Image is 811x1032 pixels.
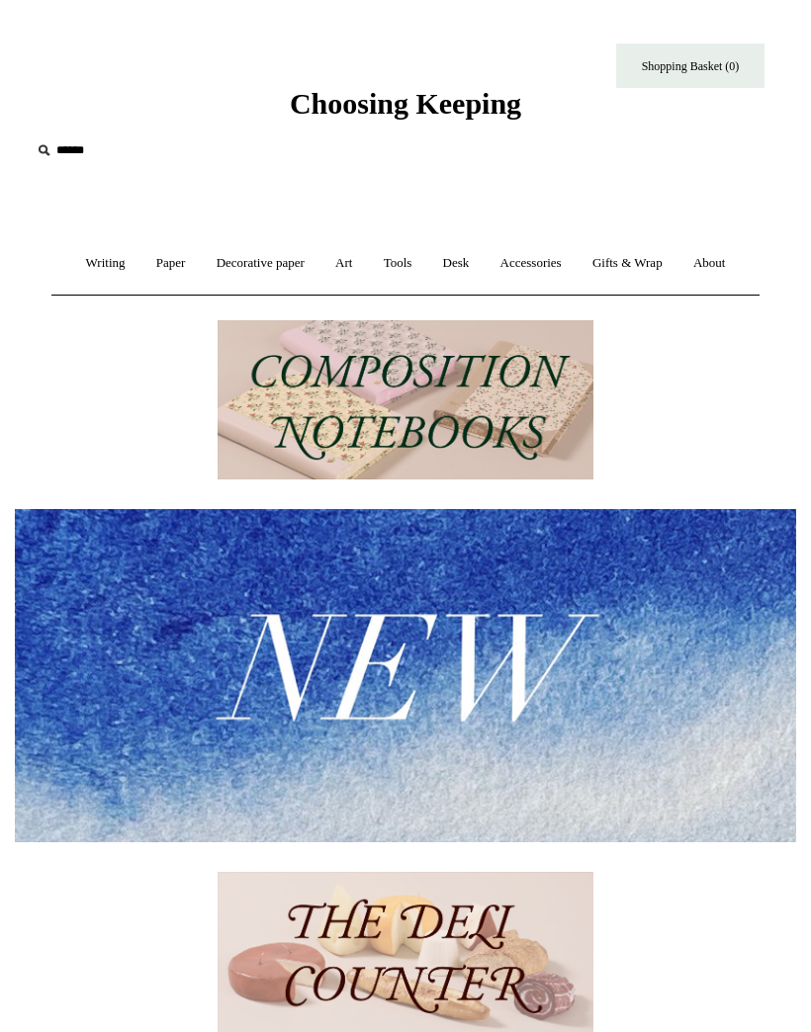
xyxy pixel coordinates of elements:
[290,103,521,117] a: Choosing Keeping
[72,237,139,290] a: Writing
[370,237,426,290] a: Tools
[142,237,200,290] a: Paper
[321,237,366,290] a: Art
[218,872,593,1032] img: The Deli Counter
[290,87,521,120] span: Choosing Keeping
[487,237,576,290] a: Accessories
[218,320,593,480] img: 202302 Composition ledgers.jpg__PID:69722ee6-fa44-49dd-a067-31375e5d54ec
[616,43,765,88] a: Shopping Basket (0)
[579,237,676,290] a: Gifts & Wrap
[203,237,318,290] a: Decorative paper
[679,237,740,290] a: About
[15,509,796,841] img: New.jpg__PID:f73bdf93-380a-4a35-bcfe-7823039498e1
[429,237,484,290] a: Desk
